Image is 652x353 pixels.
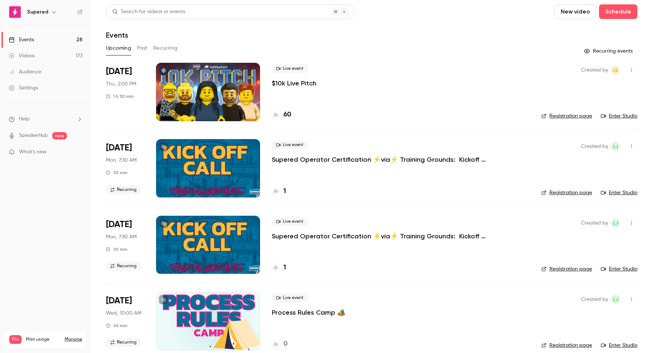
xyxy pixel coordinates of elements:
span: [DATE] [106,219,132,230]
button: Recurring [153,42,178,54]
span: [DATE] [106,142,132,154]
h1: Events [106,31,128,39]
a: Enter Studio [601,189,637,196]
a: Registration page [541,342,592,349]
a: Enter Studio [601,265,637,273]
div: Sep 8 Mon, 9:30 AM (America/New York) [106,216,144,274]
div: Settings [9,84,38,92]
span: LJ [613,142,618,151]
span: Created by [581,295,608,304]
span: Mon, 7:30 AM [106,233,137,241]
span: Mon, 7:30 AM [106,157,137,164]
span: What's new [19,148,46,156]
span: Live event [272,293,308,302]
span: LS [613,66,618,74]
a: Registration page [541,189,592,196]
a: $10k Live Pitch [272,79,316,88]
span: Lindsay John [611,219,620,227]
div: Videos [9,52,35,60]
a: 0 [272,339,287,349]
span: Lindsey Smith [611,66,620,74]
h4: 1 [283,187,286,196]
button: Schedule [599,4,637,19]
span: Live event [272,217,308,226]
span: Lindsay John [611,142,620,151]
div: 1 h 30 min [106,93,134,99]
span: new [52,132,67,139]
a: Enter Studio [601,112,637,120]
span: [DATE] [106,66,132,77]
iframe: Noticeable Trigger [74,149,83,156]
a: Supered Operator Certification ⚡️via⚡️ Training Grounds: Kickoff Call [272,232,491,241]
img: Supered [9,6,21,18]
span: Pro [9,335,22,344]
div: Audience [9,68,41,76]
div: Sep 10 Wed, 12:00 PM (America/New York) [106,292,144,350]
a: 1 [272,187,286,196]
span: LJ [613,295,618,304]
div: Events [9,36,34,43]
a: Supered Operator Certification ⚡️via⚡️ Training Grounds: Kickoff Call [272,155,491,164]
span: Plan usage [26,337,60,342]
a: Enter Studio [601,342,637,349]
div: Sep 1 Mon, 9:30 AM (America/New York) [106,139,144,197]
button: Recurring events [581,45,637,57]
button: Upcoming [106,42,131,54]
span: Recurring [106,338,141,347]
span: Help [19,115,30,123]
div: Aug 28 Thu, 2:00 PM (America/Denver) [106,63,144,121]
a: Registration page [541,112,592,120]
span: Wed, 10:00 AM [106,310,141,317]
button: Past [137,42,148,54]
span: Live event [272,64,308,73]
span: Thu, 2:00 PM [106,80,136,88]
span: Created by [581,66,608,74]
span: Lindsay John [611,295,620,304]
a: Manage [65,337,82,342]
a: Registration page [541,265,592,273]
span: Live event [272,141,308,149]
h4: 0 [283,339,287,349]
span: LJ [613,219,618,227]
span: [DATE] [106,295,132,307]
span: Created by [581,142,608,151]
div: 30 min [106,170,127,176]
a: Process Rules Camp 🏕️ [272,308,345,317]
li: help-dropdown-opener [9,115,83,123]
div: Search for videos or events [112,8,185,16]
span: Created by [581,219,608,227]
span: Recurring [106,185,141,194]
h4: 1 [283,263,286,273]
div: 30 min [106,246,127,252]
a: SpeakerHub [19,132,48,139]
span: Recurring [106,262,141,270]
a: 1 [272,263,286,273]
h4: 60 [283,110,291,120]
button: New video [554,4,596,19]
div: 45 min [106,323,127,329]
a: 60 [272,110,291,120]
h6: Supered [27,8,48,16]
